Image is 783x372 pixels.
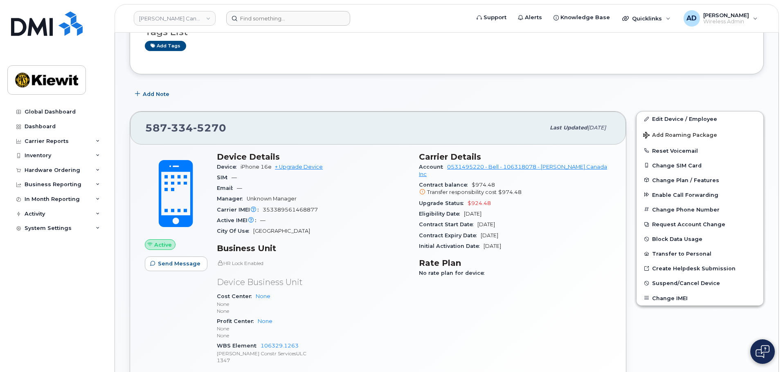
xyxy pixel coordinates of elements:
h3: Carrier Details [419,152,611,162]
span: City Of Use [217,228,253,234]
span: Add Roaming Package [643,132,717,140]
p: None [217,307,409,314]
span: Contract Expiry Date [419,232,481,238]
span: Send Message [158,260,200,267]
button: Add Note [130,87,176,101]
span: AD [686,13,697,23]
span: Quicklinks [632,15,662,22]
a: + Upgrade Device [275,164,323,170]
span: Knowledge Base [560,13,610,22]
a: 0531495220 - Bell - 106318078 - [PERSON_NAME] Canada Inc [419,164,607,177]
button: Change Phone Number [637,202,763,217]
span: Last updated [550,125,587,131]
a: Alerts [512,9,548,26]
span: [DATE] [587,125,606,131]
span: [DATE] [484,243,501,249]
span: 5270 [193,122,226,134]
span: Contract Start Date [419,221,477,227]
span: $974.48 [498,189,522,195]
a: None [256,293,270,299]
span: iPhone 16e [241,164,272,170]
span: Carrier IMEI [217,207,263,213]
button: Add Roaming Package [637,126,763,143]
p: Device Business Unit [217,276,409,288]
a: None [258,318,272,324]
span: Eligibility Date [419,211,464,217]
span: No rate plan for device [419,270,488,276]
button: Reset Voicemail [637,143,763,158]
span: Email [217,185,237,191]
img: Open chat [756,345,769,358]
span: [GEOGRAPHIC_DATA] [253,228,310,234]
button: Block Data Usage [637,232,763,246]
span: $974.48 [419,182,611,196]
p: HR Lock Enabled [217,260,409,267]
span: Enable Call Forwarding [652,192,718,198]
h3: Business Unit [217,243,409,253]
span: Transfer responsibility cost [427,189,497,195]
span: Manager [217,196,247,202]
input: Find something... [226,11,350,26]
span: Contract balance [419,182,472,188]
span: WBS Element [217,343,261,349]
span: Cost Center [217,293,256,299]
button: Change Plan / Features [637,173,763,187]
span: Account [419,164,447,170]
span: $924.48 [468,200,491,206]
h3: Rate Plan [419,258,611,268]
span: SIM [217,174,232,180]
span: Active [154,241,172,249]
span: Active IMEI [217,217,260,223]
span: [PERSON_NAME] [703,12,749,18]
button: Enable Call Forwarding [637,187,763,202]
span: [DATE] [481,232,498,238]
a: Knowledge Base [548,9,616,26]
button: Request Account Change [637,217,763,232]
span: Wireless Admin [703,18,749,25]
h3: Tags List [145,27,749,37]
div: Quicklinks [616,10,676,27]
p: 1347 [217,357,409,364]
a: Support [471,9,512,26]
p: None [217,325,409,332]
span: Alerts [525,13,542,22]
p: None [217,301,409,307]
span: Unknown Manager [247,196,297,202]
span: [DATE] [477,221,495,227]
a: Kiewit Canada Inc [134,11,216,26]
span: Device [217,164,241,170]
span: Initial Activation Date [419,243,484,249]
a: 106329.1263 [261,343,299,349]
button: Change SIM Card [637,158,763,173]
div: Anup Dondeti [678,10,763,27]
span: Add Note [143,90,169,98]
span: — [260,217,265,223]
p: None [217,332,409,339]
span: 334 [167,122,193,134]
span: 587 [145,122,226,134]
span: [DATE] [464,211,482,217]
span: Profit Center [217,318,258,324]
button: Change IMEI [637,291,763,305]
p: [PERSON_NAME] Constr ServicesULC [217,350,409,357]
button: Send Message [145,256,207,271]
span: Support [484,13,506,22]
a: Edit Device / Employee [637,111,763,126]
a: Create Helpdesk Submission [637,261,763,276]
h3: Device Details [217,152,409,162]
span: Upgrade Status [419,200,468,206]
span: — [237,185,242,191]
span: Suspend/Cancel Device [652,280,720,286]
button: Suspend/Cancel Device [637,276,763,290]
span: — [232,174,237,180]
span: Change Plan / Features [652,177,719,183]
span: 353389561468877 [263,207,318,213]
a: Add tags [145,41,186,51]
button: Transfer to Personal [637,246,763,261]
